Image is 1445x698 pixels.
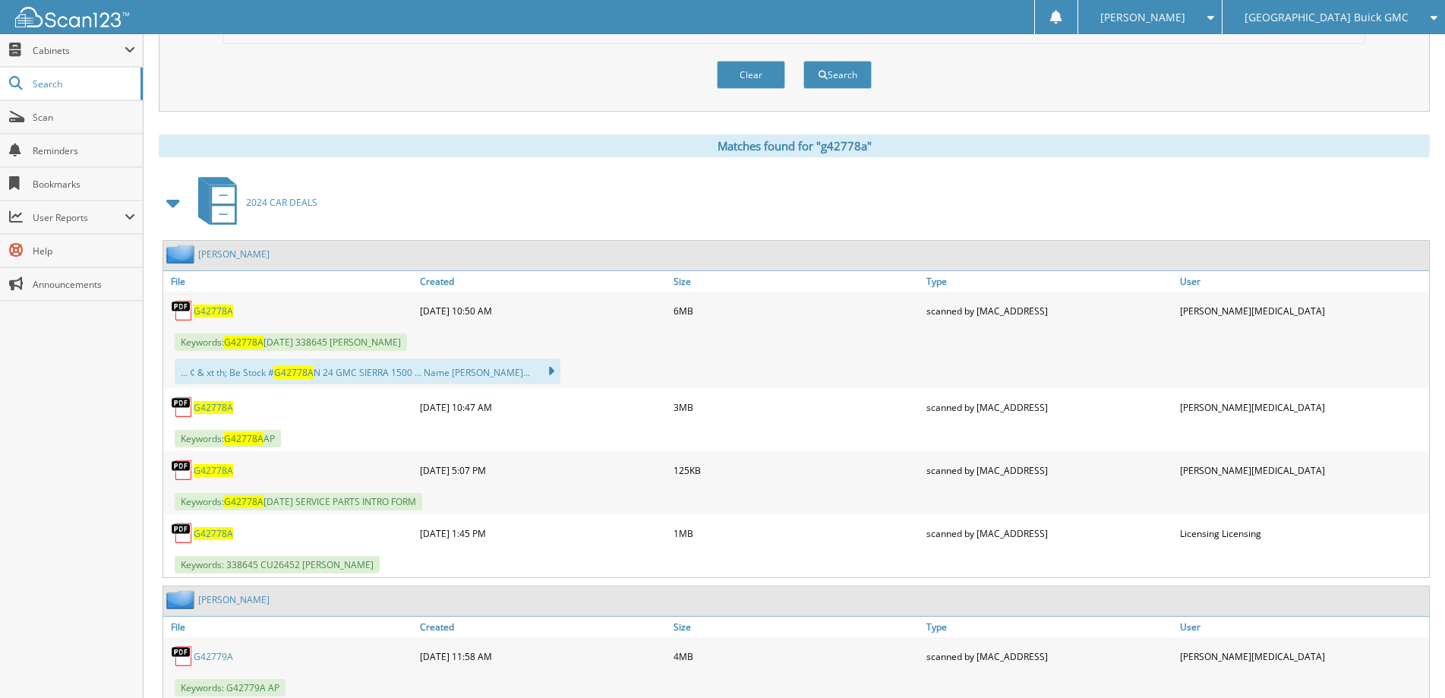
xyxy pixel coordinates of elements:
[175,358,560,384] div: ... ¢ & xt th; Be Stock # N 24 GMC SIERRA 1500 ... Name [PERSON_NAME]...
[923,518,1175,548] div: scanned by [MAC_ADDRESS]
[224,336,263,349] span: G42778A
[670,641,923,671] div: 4MB
[1176,392,1429,422] div: [PERSON_NAME][MEDICAL_DATA]
[670,617,923,637] a: Size
[1176,518,1429,548] div: Licensing Licensing
[803,61,872,89] button: Search
[1176,271,1429,292] a: User
[670,295,923,326] div: 6MB
[194,401,233,414] a: G42778A
[416,392,669,422] div: [DATE] 10:47 AM
[1245,13,1409,22] span: [GEOGRAPHIC_DATA] Buick GMC
[33,144,135,157] span: Reminders
[175,556,380,573] span: Keywords: 338645 CU26452 [PERSON_NAME]
[1369,625,1445,698] iframe: Chat Widget
[194,464,233,477] a: G42778A
[194,305,233,317] a: G42778A
[1176,455,1429,485] div: [PERSON_NAME][MEDICAL_DATA]
[171,459,194,482] img: PDF.png
[33,111,135,124] span: Scan
[33,211,125,224] span: User Reports
[171,645,194,668] img: PDF.png
[33,44,125,57] span: Cabinets
[166,590,198,609] img: folder2.png
[33,178,135,191] span: Bookmarks
[246,196,317,209] span: 2024 CAR DEALS
[670,455,923,485] div: 125KB
[171,522,194,545] img: PDF.png
[163,617,416,637] a: File
[1100,13,1185,22] span: [PERSON_NAME]
[198,593,270,606] a: [PERSON_NAME]
[198,248,270,261] a: [PERSON_NAME]
[923,641,1175,671] div: scanned by [MAC_ADDRESS]
[923,455,1175,485] div: scanned by [MAC_ADDRESS]
[670,271,923,292] a: Size
[923,392,1175,422] div: scanned by [MAC_ADDRESS]
[175,333,407,351] span: Keywords: [DATE] 338645 [PERSON_NAME]
[15,7,129,27] img: scan123-logo-white.svg
[171,396,194,418] img: PDF.png
[224,432,263,445] span: G42778A
[274,366,314,379] span: G42778A
[194,527,233,540] a: G42778A
[163,271,416,292] a: File
[33,77,133,90] span: Search
[175,430,281,447] span: Keywords: AP
[416,641,669,671] div: [DATE] 11:58 AM
[717,61,785,89] button: Clear
[171,299,194,322] img: PDF.png
[1176,641,1429,671] div: [PERSON_NAME][MEDICAL_DATA]
[1176,295,1429,326] div: [PERSON_NAME][MEDICAL_DATA]
[670,392,923,422] div: 3MB
[416,295,669,326] div: [DATE] 10:50 AM
[33,278,135,291] span: Announcements
[923,295,1175,326] div: scanned by [MAC_ADDRESS]
[175,493,422,510] span: Keywords: [DATE] SERVICE PARTS INTRO FORM
[33,245,135,257] span: Help
[159,134,1430,157] div: Matches found for "g42778a"
[416,518,669,548] div: [DATE] 1:45 PM
[175,679,286,696] span: Keywords: G42779A AP
[224,495,263,508] span: G42778A
[416,617,669,637] a: Created
[1176,617,1429,637] a: User
[923,271,1175,292] a: Type
[416,455,669,485] div: [DATE] 5:07 PM
[923,617,1175,637] a: Type
[166,245,198,264] img: folder2.png
[189,172,317,232] a: 2024 CAR DEALS
[670,518,923,548] div: 1MB
[416,271,669,292] a: Created
[194,650,233,663] a: G42779A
